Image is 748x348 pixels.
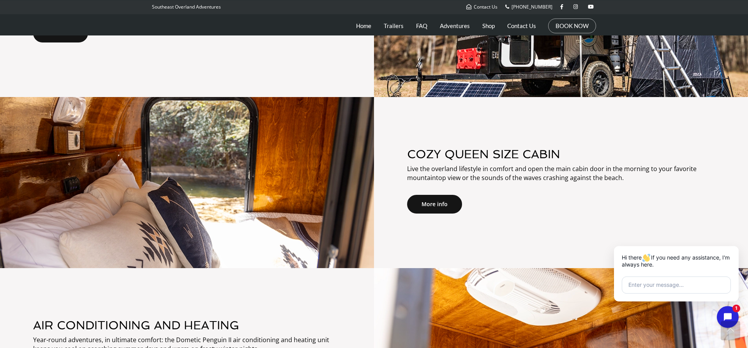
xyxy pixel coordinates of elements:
[152,2,221,12] p: Southeast Overland Adventures
[407,195,462,214] a: More info
[474,4,497,10] span: Contact Us
[384,16,404,35] a: Trailers
[33,319,341,332] h3: AIR CONDITIONING AND HEATING
[356,16,371,35] a: Home
[512,4,552,10] span: [PHONE_NUMBER]
[466,4,497,10] a: Contact Us
[407,148,715,161] h3: COZY QUEEN SIZE CABIN
[416,16,427,35] a: FAQ
[482,16,495,35] a: Shop
[507,16,536,35] a: Contact Us
[440,16,470,35] a: Adventures
[407,164,715,182] p: Live the overland lifestyle in comfort and open the main cabin door in the morning to your favori...
[505,4,552,10] a: [PHONE_NUMBER]
[556,22,589,30] a: BOOK NOW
